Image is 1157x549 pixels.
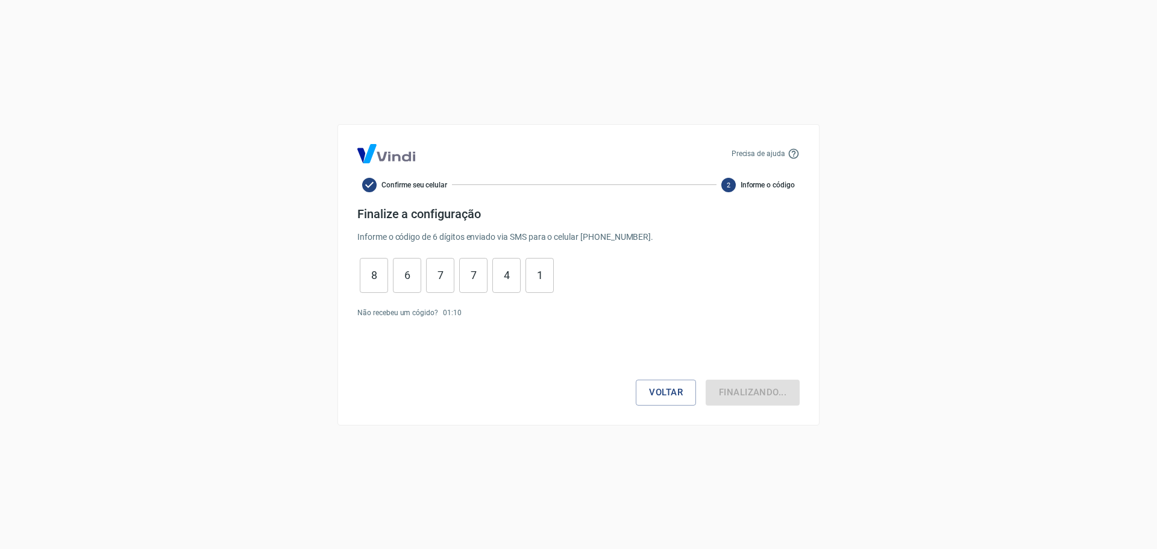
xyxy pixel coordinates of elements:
[357,207,800,221] h4: Finalize a configuração
[357,307,438,318] p: Não recebeu um cógido?
[357,231,800,243] p: Informe o código de 6 dígitos enviado via SMS para o celular [PHONE_NUMBER] .
[443,307,462,318] p: 01 : 10
[741,180,795,190] span: Informe o código
[727,181,730,189] text: 2
[357,144,415,163] img: Logo Vind
[381,180,447,190] span: Confirme seu celular
[732,148,785,159] p: Precisa de ajuda
[636,380,696,405] button: Voltar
